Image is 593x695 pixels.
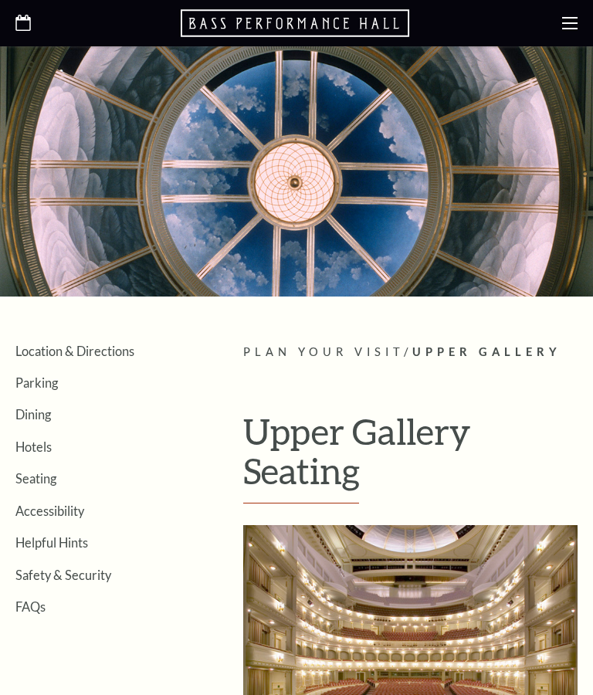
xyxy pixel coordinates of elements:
[15,471,56,486] a: Seating
[412,345,561,358] span: Upper Gallery
[243,620,578,638] a: Uppergallery Map
[243,345,404,358] span: Plan Your Visit
[15,344,134,358] a: Location & Directions
[15,407,51,422] a: Dining
[15,568,111,582] a: Safety & Security
[15,375,58,390] a: Parking
[243,343,578,362] p: /
[15,535,88,550] a: Helpful Hints
[15,503,84,518] a: Accessibility
[15,599,46,614] a: FAQs
[15,439,52,454] a: Hotels
[243,412,578,503] h1: Upper Gallery Seating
